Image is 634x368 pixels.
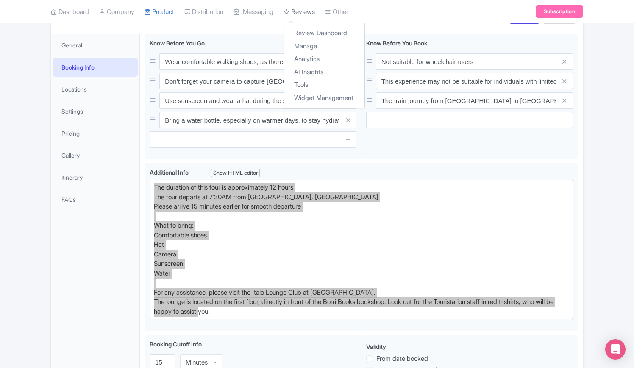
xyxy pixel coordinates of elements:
a: Locations [53,80,138,99]
span: Know Before You Go [150,39,205,47]
a: Subscription [536,5,583,18]
span: Know Before You Book [366,39,428,47]
a: Booking Info [53,58,138,77]
div: The duration of this tour is approximately 12 hours The tour departs at 7:30AM from [GEOGRAPHIC_D... [154,183,569,316]
a: Settings [53,102,138,121]
a: Review Dashboard [284,27,364,40]
a: Manage [284,39,364,53]
div: Minutes [186,359,208,366]
a: Analytics [284,53,364,66]
a: Gallery [53,146,138,165]
a: Pricing [53,124,138,143]
a: Widget Management [284,91,364,104]
a: Tools [284,78,364,92]
label: From date booked [376,354,428,364]
span: Validity [366,343,386,350]
a: Itinerary [53,168,138,187]
div: Open Intercom Messenger [605,339,626,360]
label: Booking Cutoff Info [150,340,202,348]
span: Additional Info [150,169,189,176]
div: Show HTML editor [211,169,260,178]
a: AI Insights [284,65,364,78]
a: FAQs [53,190,138,209]
a: General [53,36,138,55]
